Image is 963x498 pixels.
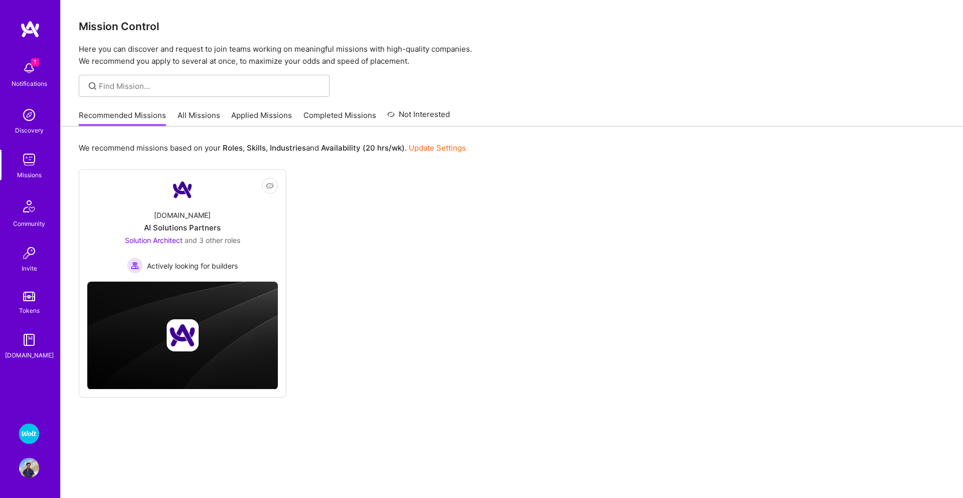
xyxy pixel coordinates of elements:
img: bell [19,58,39,78]
a: Completed Missions [303,110,376,127]
h3: Mission Control [79,20,945,33]
img: guide book [19,330,39,350]
a: Applied Missions [231,110,292,127]
img: logo [20,20,40,38]
img: teamwork [19,150,39,170]
a: Recommended Missions [79,110,166,127]
div: [DOMAIN_NAME] [5,350,54,360]
span: and 3 other roles [185,236,240,244]
b: Skills [247,143,266,153]
a: Update Settings [409,143,466,153]
div: Tokens [19,305,40,316]
b: Roles [223,143,243,153]
img: cover [87,282,278,390]
img: Actively looking for builders [127,258,143,274]
div: Invite [22,263,37,274]
img: Invite [19,243,39,263]
div: Community [13,218,45,229]
img: User Avatar [19,458,39,478]
a: All Missions [178,110,220,127]
img: Community [17,194,41,218]
div: Missions [17,170,42,180]
span: Actively looking for builders [147,261,238,271]
a: Company Logo[DOMAIN_NAME]AI Solutions PartnersSolution Architect and 3 other rolesActively lookin... [87,178,278,274]
span: Solution Architect [125,236,183,244]
b: Availability (20 hrs/wk) [321,143,405,153]
a: Wolt - Fintech: Payments Expansion Team [17,424,42,444]
div: Discovery [15,125,44,136]
img: tokens [23,292,35,301]
a: User Avatar [17,458,42,478]
div: Notifications [12,78,47,89]
i: icon SearchGrey [87,80,98,92]
img: Wolt - Fintech: Payments Expansion Team [19,424,39,444]
img: Company Logo [171,178,195,202]
div: AI Solutions Partners [144,222,221,233]
a: Not Interested [387,108,450,127]
p: We recommend missions based on your , , and . [79,143,466,153]
img: discovery [19,105,39,125]
b: Industries [270,143,306,153]
div: [DOMAIN_NAME] [154,210,211,220]
span: 1 [31,58,39,66]
p: Here you can discover and request to join teams working on meaningful missions with high-quality ... [79,43,945,67]
input: Find Mission... [99,81,322,91]
img: Company logo [167,319,199,351]
i: icon EyeClosed [266,182,274,190]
